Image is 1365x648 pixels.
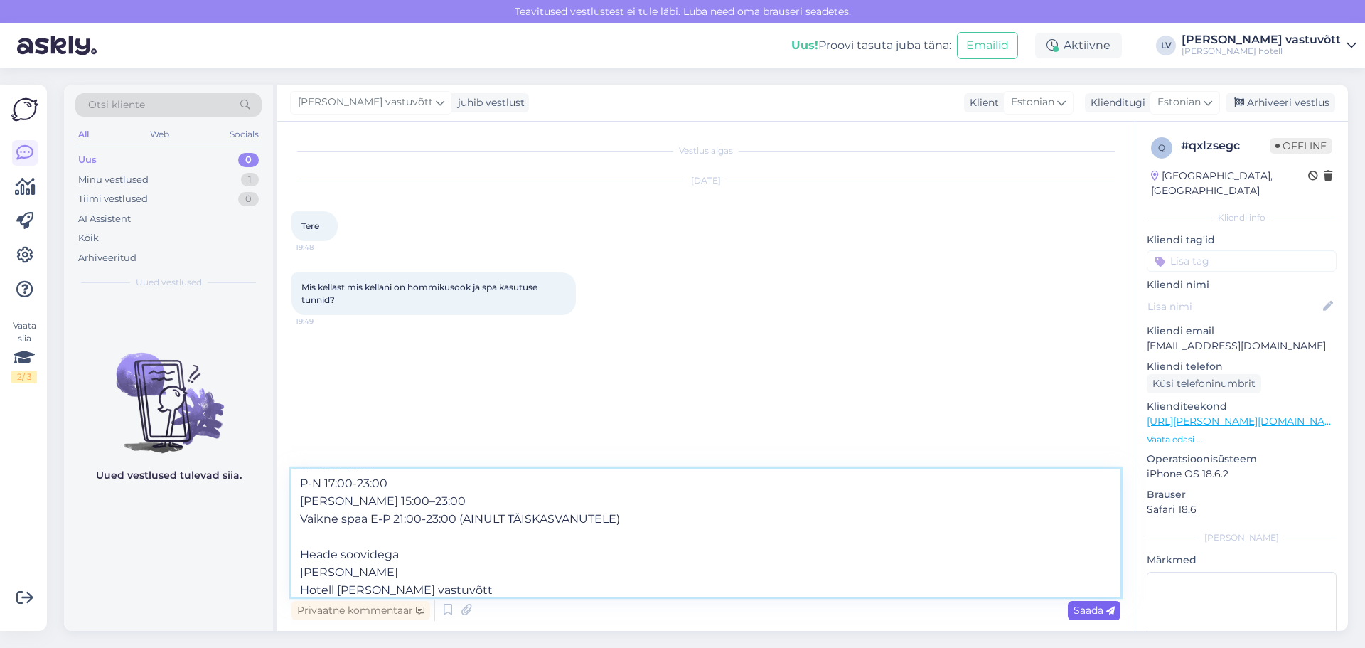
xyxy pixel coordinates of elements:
input: Lisa tag [1147,250,1337,272]
input: Lisa nimi [1147,299,1320,314]
a: [URL][PERSON_NAME][DOMAIN_NAME] [1147,415,1343,427]
div: Web [147,125,172,144]
div: 2 / 3 [11,371,37,383]
p: Kliendi email [1147,324,1337,339]
p: Operatsioonisüsteem [1147,452,1337,467]
p: Kliendi telefon [1147,359,1337,374]
p: Kliendi nimi [1147,277,1337,292]
div: juhib vestlust [452,95,525,110]
div: Klient [964,95,999,110]
div: Kliendi info [1147,211,1337,224]
p: Uued vestlused tulevad siia. [96,468,242,483]
span: Estonian [1011,95,1054,110]
div: Minu vestlused [78,173,149,187]
span: 19:49 [296,316,349,326]
p: Safari 18.6 [1147,502,1337,517]
span: Mis kellast mis kellani on hommikusook ja spa kasutuse tunnid? [301,282,540,305]
span: 19:48 [296,242,349,253]
p: [EMAIL_ADDRESS][DOMAIN_NAME] [1147,339,1337,354]
div: 1 [241,173,259,187]
div: AI Assistent [78,212,131,226]
div: Tiimi vestlused [78,192,148,206]
button: Emailid [957,32,1018,59]
b: Uus! [791,38,818,52]
div: Arhiveeri vestlus [1226,93,1335,112]
div: Privaatne kommentaar [291,601,430,620]
div: 0 [238,153,259,167]
div: 0 [238,192,259,206]
div: Vaata siia [11,319,37,383]
span: Otsi kliente [88,97,145,112]
div: Proovi tasuta juba täna: [791,37,951,54]
span: Uued vestlused [136,276,202,289]
a: [PERSON_NAME] vastuvõtt[PERSON_NAME] hotell [1182,34,1356,57]
span: Offline [1270,138,1332,154]
span: Saada [1074,604,1115,617]
div: Arhiveeritud [78,251,136,265]
div: [PERSON_NAME] [1147,531,1337,544]
p: Brauser [1147,487,1337,502]
div: # qxlzsegc [1181,137,1270,154]
img: Askly Logo [11,96,38,123]
p: Klienditeekond [1147,399,1337,414]
p: Märkmed [1147,553,1337,568]
p: Vaata edasi ... [1147,433,1337,446]
span: Tere [301,221,319,231]
div: Küsi telefoninumbrit [1147,374,1261,393]
div: [GEOGRAPHIC_DATA], [GEOGRAPHIC_DATA] [1151,169,1308,198]
div: Aktiivne [1035,33,1122,58]
p: iPhone OS 18.6.2 [1147,467,1337,482]
span: [PERSON_NAME] vastuvõtt [298,95,433,110]
span: q [1158,142,1165,153]
div: Vestlus algas [291,144,1120,157]
p: Kliendi tag'id [1147,233,1337,248]
img: No chats [64,327,273,455]
textarea: Tere! Täname Teid kirja eest! HOMMIKUSÖÖGI KELLAAJAD [PERSON_NAME] 7:00-11:00 Spaa-lounge on avat... [291,469,1120,597]
div: Uus [78,153,97,167]
div: [PERSON_NAME] hotell [1182,46,1341,57]
div: Kõik [78,231,99,245]
div: Socials [227,125,262,144]
div: [DATE] [291,174,1120,187]
div: LV [1156,36,1176,55]
div: Klienditugi [1085,95,1145,110]
span: Estonian [1157,95,1201,110]
div: All [75,125,92,144]
div: [PERSON_NAME] vastuvõtt [1182,34,1341,46]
